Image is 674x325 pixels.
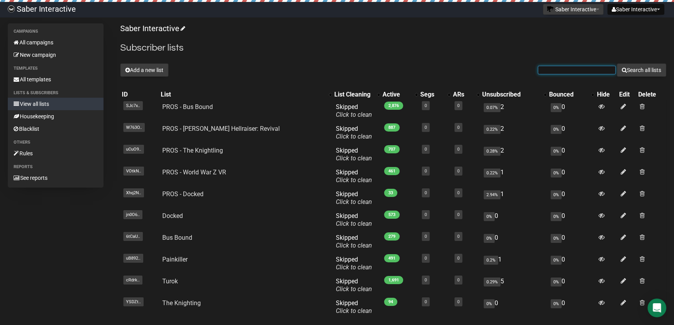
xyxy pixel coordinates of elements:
[123,188,144,197] span: Xhq2N..
[457,103,460,108] a: 0
[481,187,548,209] td: 1
[481,253,548,274] td: 1
[381,89,419,100] th: Active: No sort applied, activate to apply an ascending sort
[161,91,325,98] div: List
[8,172,104,184] a: See reports
[336,285,372,293] a: Click to clean
[123,210,142,219] span: jn0O6..
[419,89,451,100] th: Segs: No sort applied, activate to apply an ascending sort
[120,63,168,77] button: Add a new list
[123,254,143,263] span: uB892..
[336,176,372,184] a: Click to clean
[162,278,178,285] a: Turok
[607,4,664,15] button: Saber Interactive
[481,144,548,165] td: 2
[551,103,562,112] span: 0%
[162,125,280,132] a: PROS - [PERSON_NAME] Hellraiser: Revival
[551,147,562,156] span: 0%
[384,276,403,284] span: 1,691
[548,231,595,253] td: 0
[551,125,562,134] span: 0%
[547,6,553,12] img: 1.png
[617,63,666,77] button: Search all lists
[336,212,372,227] span: Skipped
[425,278,427,283] a: 0
[336,307,372,314] a: Click to clean
[8,110,104,123] a: Housekeeping
[425,125,427,130] a: 0
[425,256,427,261] a: 0
[120,24,184,33] a: Saber Interactive
[159,89,333,100] th: List: No sort applied, activate to apply an ascending sort
[548,89,595,100] th: Bounced: No sort applied, activate to apply an ascending sort
[551,299,562,308] span: 0%
[484,190,500,199] span: 2.94%
[425,234,427,239] a: 0
[551,278,562,286] span: 0%
[551,212,562,221] span: 0%
[648,299,666,317] div: Open Intercom Messenger
[336,155,372,162] a: Click to clean
[481,89,548,100] th: Unsubscribed: No sort applied, activate to apply an ascending sort
[551,234,562,243] span: 0%
[481,274,548,296] td: 5
[336,264,372,271] a: Click to clean
[336,111,372,118] a: Click to clean
[451,89,480,100] th: ARs: No sort applied, activate to apply an ascending sort
[481,100,548,122] td: 2
[457,256,460,261] a: 0
[336,299,372,314] span: Skipped
[484,147,500,156] span: 0.28%
[484,169,500,177] span: 0.22%
[8,73,104,86] a: All templates
[457,190,460,195] a: 0
[162,147,223,154] a: PROS - The Knightling
[482,91,540,98] div: Unsubscribed
[548,253,595,274] td: 0
[481,296,548,318] td: 0
[481,122,548,144] td: 2
[336,133,372,140] a: Click to clean
[484,212,495,221] span: 0%
[595,89,618,100] th: Hide: No sort applied, sorting is disabled
[457,169,460,174] a: 0
[8,36,104,49] a: All campaigns
[548,274,595,296] td: 0
[123,167,144,176] span: VOtkN..
[336,147,372,162] span: Skipped
[162,234,192,241] a: Bus Bound
[336,234,372,249] span: Skipped
[457,125,460,130] a: 0
[484,234,495,243] span: 0%
[123,145,144,154] span: uCuO9..
[336,242,372,249] a: Click to clean
[123,123,145,132] span: W763O..
[543,4,604,15] button: Saber Interactive
[548,296,595,318] td: 0
[425,190,427,195] a: 0
[384,145,400,153] span: 707
[384,254,400,262] span: 491
[457,278,460,283] a: 0
[8,138,104,147] li: Others
[336,169,372,184] span: Skipped
[549,91,587,98] div: Bounced
[457,234,460,239] a: 0
[162,103,213,111] a: PROS - Bus Bound
[425,103,427,108] a: 0
[484,278,500,286] span: 0.29%
[122,91,158,98] div: ID
[8,123,104,135] a: Blacklist
[8,5,15,12] img: ec1bccd4d48495f5e7d53d9a520ba7e5
[336,125,372,140] span: Skipped
[425,147,427,152] a: 0
[384,211,400,219] span: 573
[120,41,666,55] h2: Subscriber lists
[548,209,595,231] td: 0
[484,103,500,112] span: 0.07%
[481,231,548,253] td: 0
[548,187,595,209] td: 0
[162,256,188,263] a: Painkiller
[548,122,595,144] td: 0
[162,190,204,198] a: PROS - Docked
